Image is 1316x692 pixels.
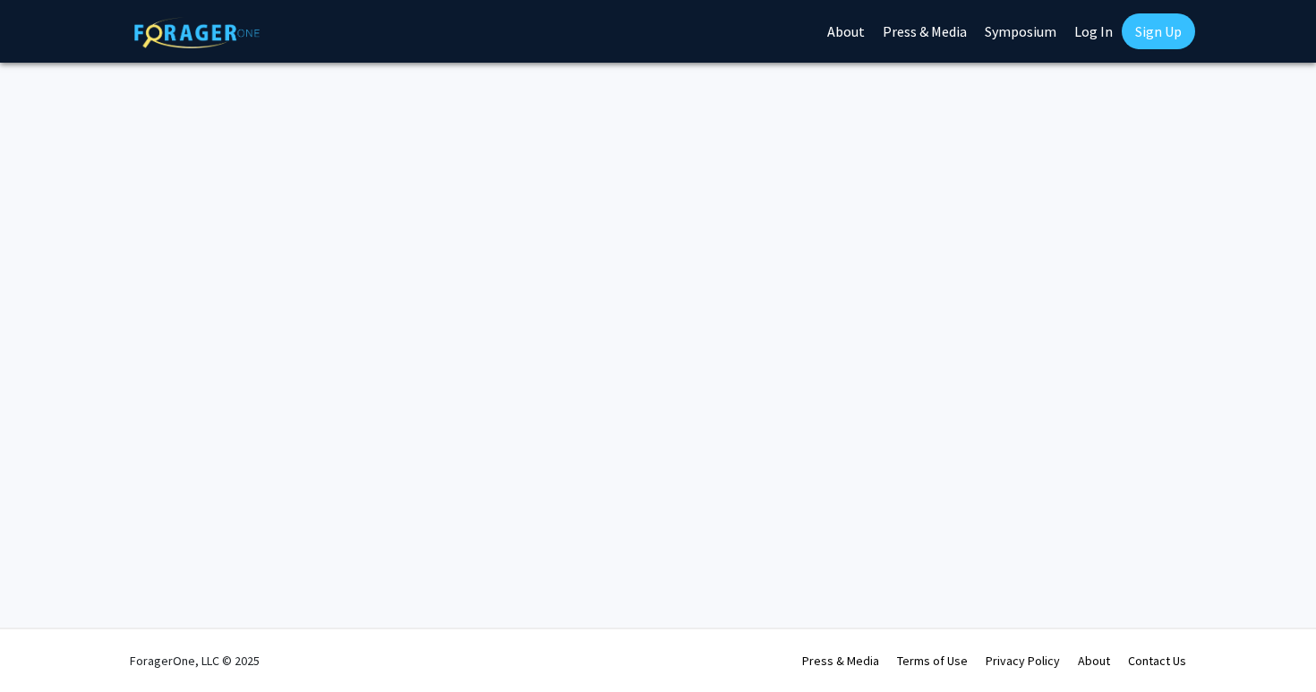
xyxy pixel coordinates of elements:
a: About [1078,653,1110,669]
div: ForagerOne, LLC © 2025 [130,629,260,692]
a: Privacy Policy [986,653,1060,669]
a: Press & Media [802,653,879,669]
img: ForagerOne Logo [134,17,260,48]
a: Contact Us [1128,653,1186,669]
a: Sign Up [1122,13,1195,49]
a: Terms of Use [897,653,968,669]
